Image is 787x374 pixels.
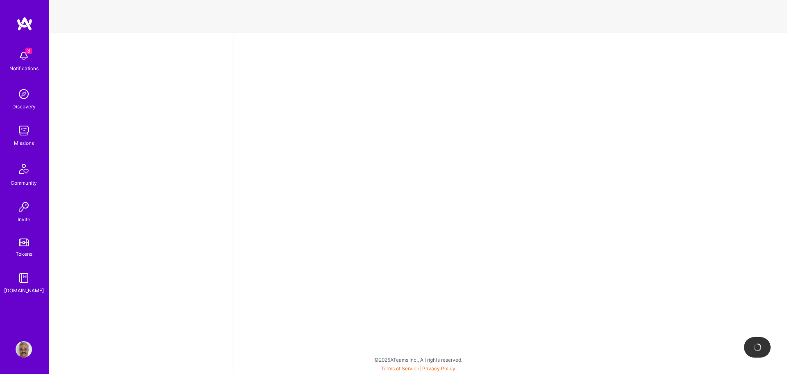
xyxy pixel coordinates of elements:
img: User Avatar [16,341,32,358]
img: Invite [16,199,32,215]
a: User Avatar [14,341,34,358]
div: Community [11,179,37,187]
div: Tokens [16,250,32,258]
div: © 2025 ATeams Inc., All rights reserved. [49,349,787,370]
img: Community [14,159,34,179]
img: loading [752,342,763,353]
div: Invite [18,215,30,224]
img: discovery [16,86,32,102]
img: logo [16,16,33,31]
div: Missions [14,139,34,147]
div: Notifications [9,64,39,73]
img: teamwork [16,122,32,139]
span: | [381,365,455,372]
img: tokens [19,239,29,246]
div: Discovery [12,102,36,111]
span: 3 [25,48,32,54]
a: Privacy Policy [422,365,455,372]
img: bell [16,48,32,64]
div: [DOMAIN_NAME] [4,286,44,295]
a: Terms of Service [381,365,419,372]
img: guide book [16,270,32,286]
